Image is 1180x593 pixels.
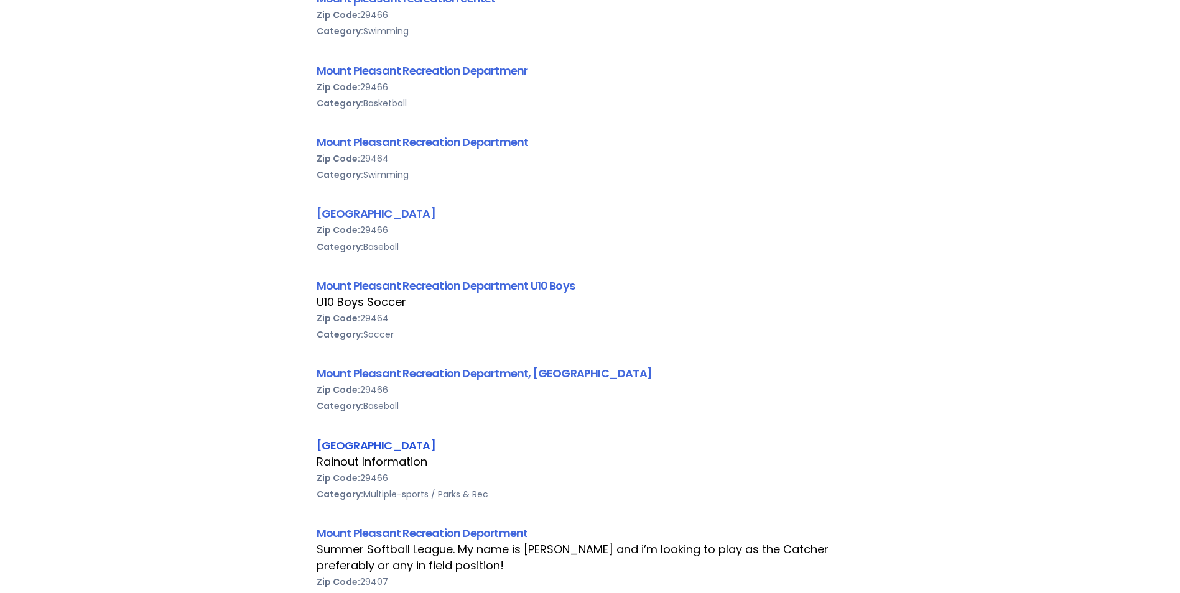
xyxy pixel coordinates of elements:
div: Multiple-sports / Parks & Rec [317,486,864,502]
b: Category: [317,241,363,253]
div: 29464 [317,150,864,167]
a: Mount Pleasant Recreation Department [317,134,529,150]
a: Mount Pleasant Recreation Deportment [317,525,528,541]
a: [GEOGRAPHIC_DATA] [317,206,435,221]
b: Category: [317,328,363,341]
div: U10 Boys Soccer [317,294,864,310]
div: Baseball [317,239,864,255]
div: Mount Pleasant Recreation Department [317,134,864,150]
div: Mount Pleasant Recreation Departmenr [317,62,864,79]
b: Zip Code: [317,224,360,236]
b: Zip Code: [317,9,360,21]
div: Soccer [317,326,864,342]
div: Mount Pleasant Recreation Deportment [317,525,864,541]
b: Category: [317,488,363,500]
div: Basketball [317,95,864,111]
div: Swimming [317,23,864,39]
a: [GEOGRAPHIC_DATA] [317,438,435,453]
div: 29466 [317,382,864,398]
div: Baseball [317,398,864,414]
div: Summer Softball League. My name is [PERSON_NAME] and i’m looking to play as the Catcher preferabl... [317,541,864,574]
div: Swimming [317,167,864,183]
div: Mount Pleasant Recreation Department, [GEOGRAPHIC_DATA] [317,365,864,382]
b: Zip Code: [317,81,360,93]
div: 29407 [317,574,864,590]
a: Mount Pleasant Recreation Department U10 Boys [317,278,575,293]
b: Zip Code: [317,472,360,484]
a: Mount Pleasant Recreation Departmenr [317,63,528,78]
div: 29466 [317,470,864,486]
div: [GEOGRAPHIC_DATA] [317,437,864,454]
b: Zip Code: [317,576,360,588]
div: Mount Pleasant Recreation Department U10 Boys [317,277,864,294]
b: Zip Code: [317,384,360,396]
b: Category: [317,97,363,109]
b: Category: [317,400,363,412]
div: 29464 [317,310,864,326]
b: Zip Code: [317,312,360,324]
div: 29466 [317,7,864,23]
div: 29466 [317,222,864,238]
div: Rainout Information [317,454,864,470]
a: Mount Pleasant Recreation Department, [GEOGRAPHIC_DATA] [317,365,652,381]
b: Category: [317,168,363,181]
div: [GEOGRAPHIC_DATA] [317,205,864,222]
b: Category: [317,25,363,37]
b: Zip Code: [317,152,360,165]
div: 29466 [317,79,864,95]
